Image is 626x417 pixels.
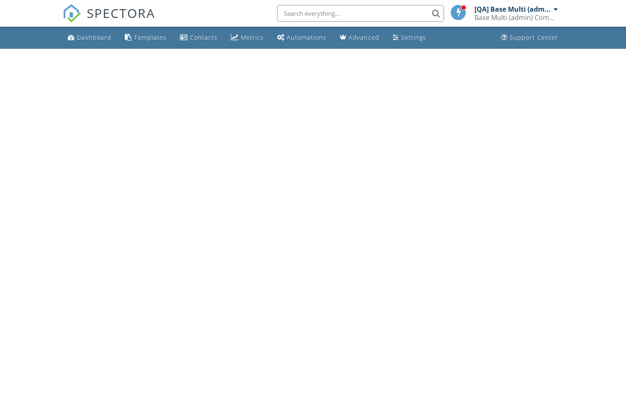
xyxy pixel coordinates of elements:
[190,33,217,41] div: Contacts
[87,4,155,22] span: SPECTORA
[227,30,267,45] a: Metrics
[498,30,562,45] a: Support Center
[274,30,330,45] a: Automations (Basic)
[401,33,426,41] div: Settings
[134,33,167,41] div: Templates
[63,11,155,29] a: SPECTORA
[277,5,444,22] input: Search everything...
[63,4,81,23] img: The Best Home Inspection Software - Spectora
[475,5,552,13] div: [QA] Base Multi (admin)
[77,33,111,41] div: Dashboard
[510,33,558,41] div: Support Center
[348,33,379,41] div: Advanced
[177,30,221,45] a: Contacts
[64,30,115,45] a: Dashboard
[121,30,170,45] a: Templates
[241,33,264,41] div: Metrics
[389,30,429,45] a: Settings
[336,30,383,45] a: Advanced
[287,33,326,41] div: Automations
[475,13,558,22] div: Base Multi (admin) Company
